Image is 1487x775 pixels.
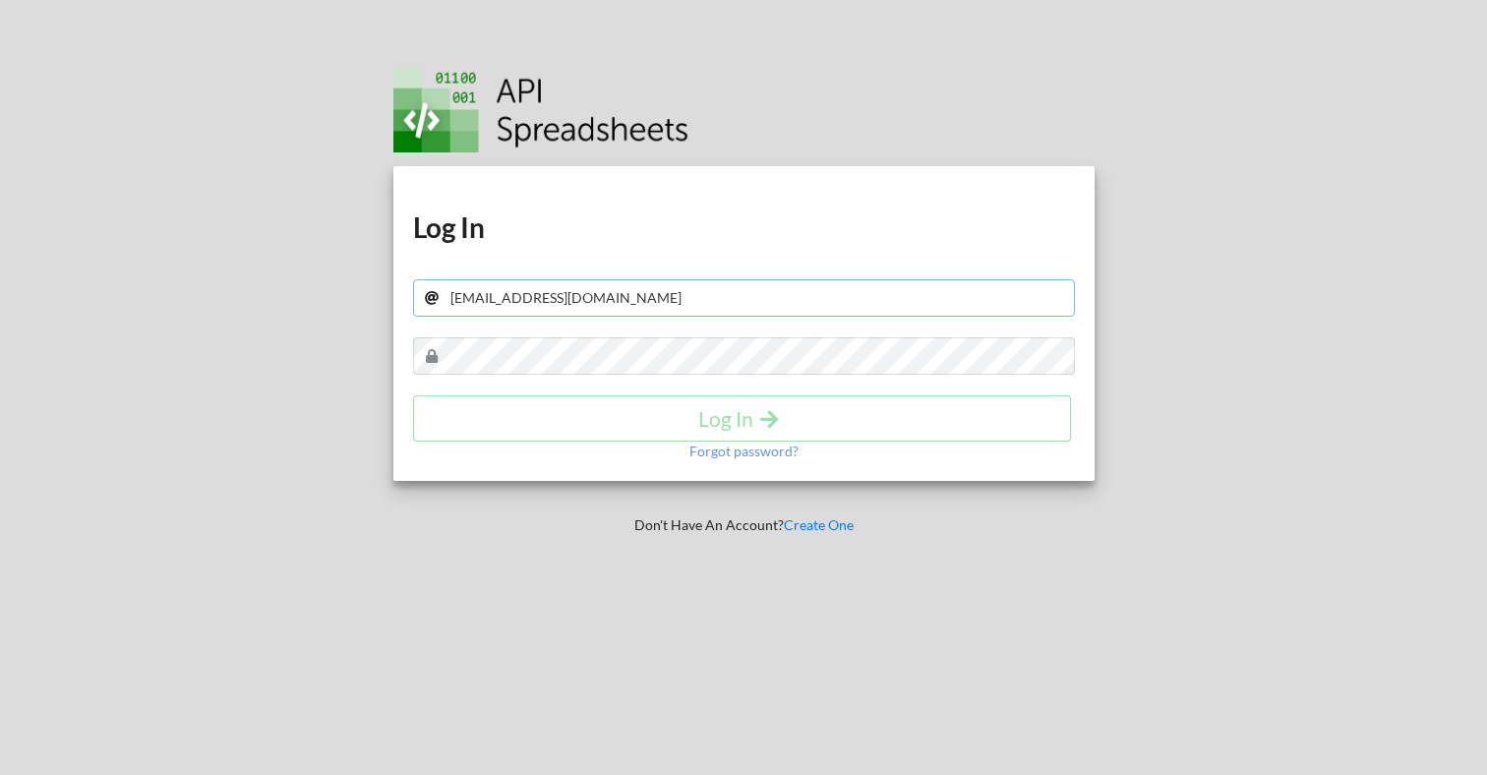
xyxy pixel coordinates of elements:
[784,516,854,533] a: Create One
[413,279,1075,317] input: Your Email
[380,515,1108,535] p: Don't Have An Account?
[393,67,688,152] img: Logo.png
[689,442,799,461] p: Forgot password?
[413,209,1075,245] h1: Log In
